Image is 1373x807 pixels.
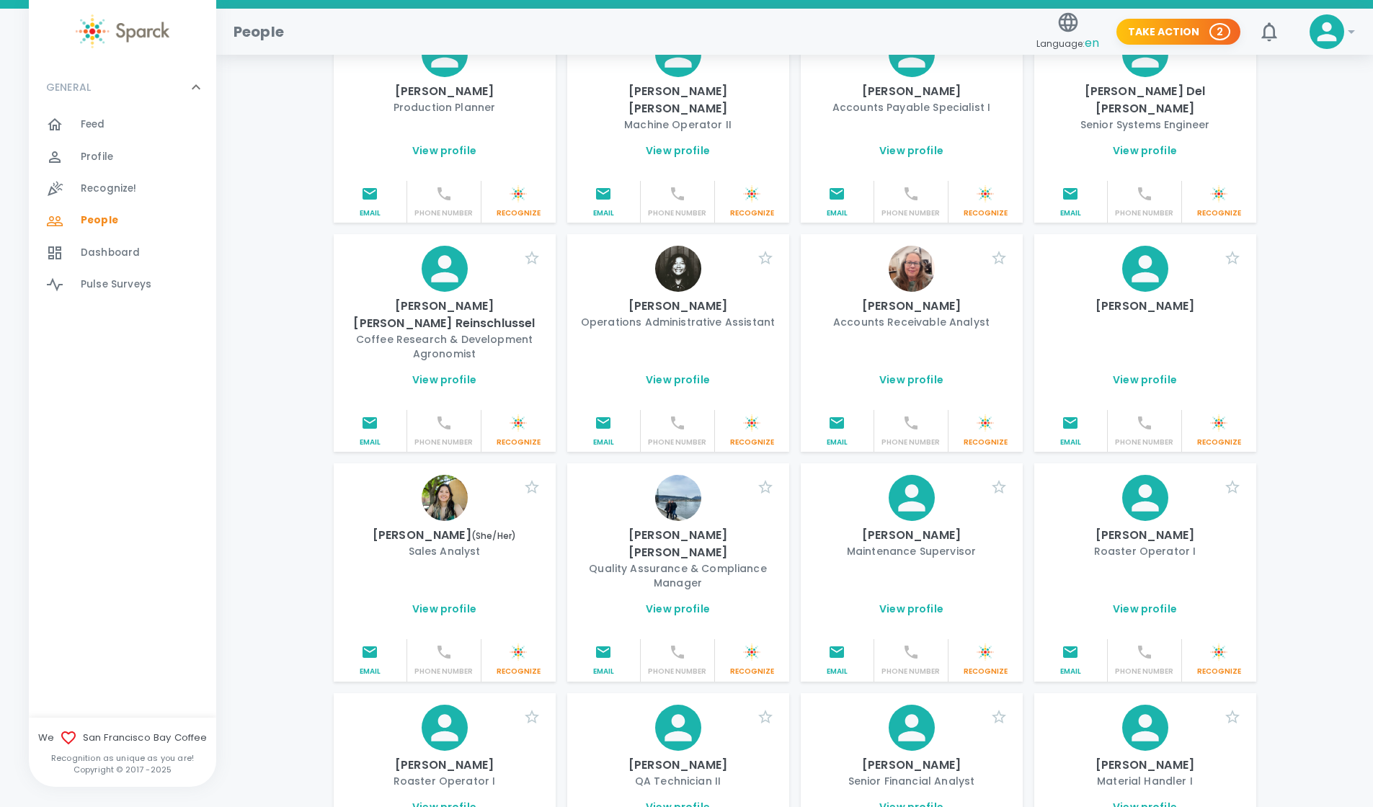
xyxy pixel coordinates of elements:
p: Recognize [721,437,783,447]
p: Coffee Research & Development Agronomist [345,332,544,361]
a: View profile [646,602,710,616]
p: Recognize [954,666,1017,677]
p: Senior Financial Analyst [812,774,1011,788]
a: People [29,205,216,236]
div: GENERAL [29,109,216,306]
a: View profile [1113,602,1177,616]
span: Dashboard [81,246,140,260]
p: Accounts Payable Specialist I [812,100,1011,115]
p: Recognition as unique as you are! [29,752,216,764]
a: View profile [412,143,476,158]
h1: People [234,20,284,43]
a: View profile [879,373,943,387]
img: Picture of Angel [655,246,701,292]
a: Recognize! [29,173,216,205]
button: Email [567,639,641,681]
p: Recognize [721,208,783,218]
p: Email [807,666,868,677]
p: [PERSON_NAME] [PERSON_NAME] Reinschlussel [345,298,544,332]
p: Production Planner [345,100,544,115]
img: Picture of Angela [889,246,935,292]
p: [PERSON_NAME] [812,298,1011,315]
p: Email [807,437,868,447]
p: [PERSON_NAME] [PERSON_NAME] [579,83,778,117]
p: Email [339,437,401,447]
img: Picture of Annabel [422,475,468,521]
button: Email [334,410,408,452]
p: Recognize [1188,437,1250,447]
button: Email [801,181,875,223]
p: Accounts Receivable Analyst [812,315,1011,329]
img: Sparck logo white [1210,414,1227,432]
img: Sparck logo [76,14,169,48]
p: Email [1040,208,1102,218]
a: View profile [879,602,943,616]
p: Roaster Operator I [345,774,544,788]
p: Recognize [487,666,550,677]
a: Pulse Surveys [29,269,216,300]
img: Sparck logo white [510,414,527,432]
span: (She/Her) [471,530,516,542]
a: View profile [1113,373,1177,387]
span: Language: [1036,34,1099,53]
button: Email [334,181,408,223]
a: Profile [29,141,216,173]
a: View profile [1113,143,1177,158]
button: Email [801,639,875,681]
p: [PERSON_NAME] [812,757,1011,774]
p: [PERSON_NAME] Del [PERSON_NAME] [1046,83,1245,117]
p: Recognize [954,208,1017,218]
button: Email [567,410,641,452]
span: Feed [81,117,105,132]
button: Sparck logo whiteRecognize [1182,639,1256,681]
p: [PERSON_NAME] [1046,527,1245,544]
p: [PERSON_NAME] [PERSON_NAME] [579,527,778,561]
p: [PERSON_NAME] [1046,757,1245,774]
p: QA Technician II [579,774,778,788]
button: Sparck logo whiteRecognize [1182,410,1256,452]
p: [PERSON_NAME] [345,527,544,544]
img: Sparck logo white [743,185,760,202]
img: Sparck logo white [510,643,527,661]
a: View profile [646,373,710,387]
button: Email [1034,639,1108,681]
p: Email [573,208,635,218]
p: Email [573,437,635,447]
button: Sparck logo whiteRecognize [948,410,1023,452]
button: Email [334,639,408,681]
button: Sparck logo whiteRecognize [715,410,789,452]
a: Sparck logo [29,14,216,48]
button: Sparck logo whiteRecognize [1182,181,1256,223]
p: [PERSON_NAME] [345,83,544,100]
a: Feed [29,109,216,141]
p: Copyright © 2017 - 2025 [29,764,216,775]
button: Sparck logo whiteRecognize [481,410,556,452]
span: en [1085,35,1099,51]
button: Sparck logo whiteRecognize [715,639,789,681]
img: Sparck logo white [977,643,994,661]
p: Email [807,208,868,218]
a: Dashboard [29,237,216,269]
span: People [81,213,118,228]
a: View profile [879,143,943,158]
img: Sparck logo white [743,414,760,432]
p: Sales Analyst [345,544,544,558]
span: We San Francisco Bay Coffee [29,729,216,746]
button: Take Action 2 [1116,19,1240,45]
p: [PERSON_NAME] [1046,298,1245,315]
p: Email [1040,437,1102,447]
a: View profile [412,602,476,616]
img: Picture of Anna Belle [655,475,701,521]
button: Email [801,410,875,452]
p: Email [1040,666,1102,677]
p: [PERSON_NAME] [345,757,544,774]
p: [PERSON_NAME] [579,298,778,315]
img: Sparck logo white [743,643,760,661]
p: Quality Assurance & Compliance Manager [579,561,778,590]
button: Sparck logo whiteRecognize [948,181,1023,223]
